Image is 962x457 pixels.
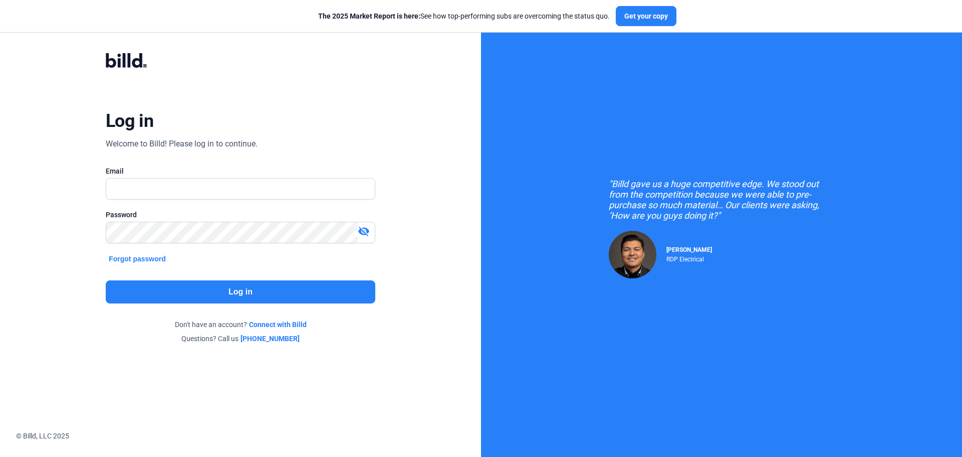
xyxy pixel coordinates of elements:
div: Email [106,166,375,176]
div: Password [106,210,375,220]
mat-icon: visibility_off [358,225,370,237]
span: The 2025 Market Report is here: [318,12,420,20]
img: Raul Pacheco [609,231,656,278]
a: [PHONE_NUMBER] [241,334,300,344]
div: "Billd gave us a huge competitive edge. We stood out from the competition because we were able to... [609,179,834,221]
div: Don't have an account? [106,320,375,330]
span: [PERSON_NAME] [666,246,712,253]
div: Welcome to Billd! Please log in to continue. [106,138,258,150]
div: Questions? Call us [106,334,375,344]
button: Get your copy [616,6,676,26]
button: Forgot password [106,253,169,264]
button: Log in [106,280,375,303]
div: Log in [106,110,153,132]
div: See how top-performing subs are overcoming the status quo. [318,11,610,21]
a: Connect with Billd [249,320,307,330]
div: RDP Electrical [666,253,712,263]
